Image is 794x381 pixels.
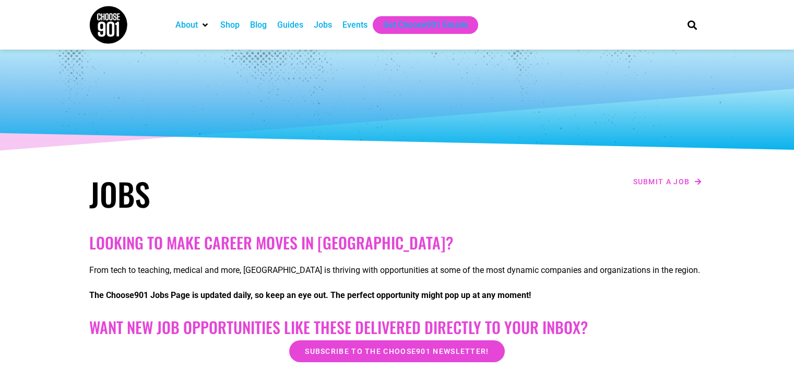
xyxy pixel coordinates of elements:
[170,16,215,34] div: About
[314,19,332,31] a: Jobs
[220,19,240,31] a: Shop
[89,175,392,212] h1: Jobs
[289,340,504,362] a: Subscribe to the Choose901 newsletter!
[630,175,705,188] a: Submit a job
[383,19,468,31] a: Get Choose901 Emails
[277,19,303,31] a: Guides
[89,233,705,252] h2: Looking to make career moves in [GEOGRAPHIC_DATA]?
[89,264,705,277] p: From tech to teaching, medical and more, [GEOGRAPHIC_DATA] is thriving with opportunities at some...
[170,16,669,34] nav: Main nav
[89,290,531,300] strong: The Choose901 Jobs Page is updated daily, so keep an eye out. The perfect opportunity might pop u...
[305,348,489,355] span: Subscribe to the Choose901 newsletter!
[683,16,701,33] div: Search
[175,19,198,31] a: About
[342,19,368,31] a: Events
[89,318,705,337] h2: Want New Job Opportunities like these Delivered Directly to your Inbox?
[633,178,690,185] span: Submit a job
[250,19,267,31] a: Blog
